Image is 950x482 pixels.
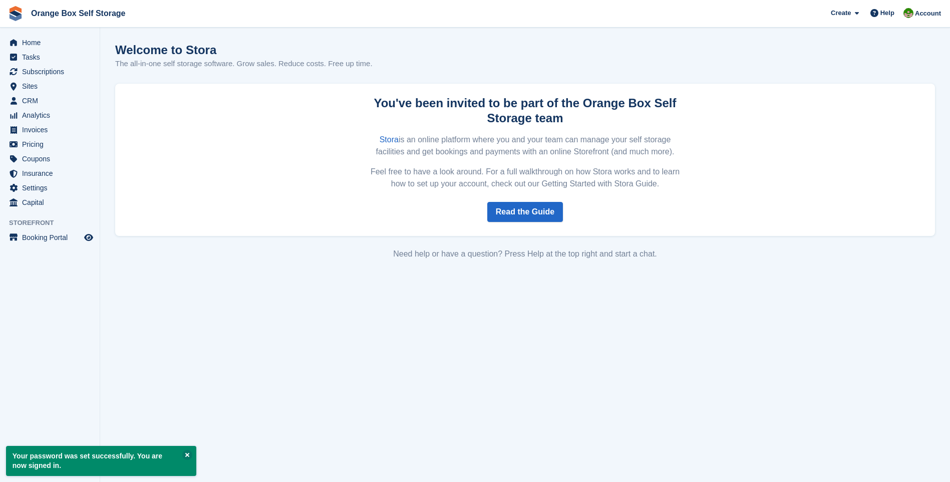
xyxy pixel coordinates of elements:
p: The all-in-one self storage software. Grow sales. Reduce costs. Free up time. [115,58,373,70]
span: Tasks [22,50,82,64]
p: Feel free to have a look around. For a full walkthrough on how Stora works and to learn how to se... [367,166,684,190]
img: Eric Smith [903,8,913,18]
span: Booking Portal [22,230,82,245]
img: stora-icon-8386f47178a22dfd0bd8f6a31ec36ba5ce8667c1dd55bd0f319d3a0aa187defe.svg [8,6,23,21]
a: menu [5,181,95,195]
span: Subscriptions [22,65,82,79]
span: Capital [22,195,82,209]
a: menu [5,50,95,64]
a: Read the Guide [487,202,563,222]
strong: You've been invited to be part of the Orange Box Self Storage team [374,96,676,125]
a: menu [5,230,95,245]
span: Storefront [9,218,100,228]
span: Pricing [22,137,82,151]
p: is an online platform where you and your team can manage your self storage facilities and get boo... [367,134,684,158]
div: Need help or have a question? Press Help at the top right and start a chat. [115,248,935,260]
span: CRM [22,94,82,108]
p: Your password was set successfully. You are now signed in. [6,446,196,476]
a: Orange Box Self Storage [27,5,130,22]
span: Home [22,36,82,50]
span: Insurance [22,166,82,180]
a: menu [5,123,95,137]
span: Analytics [22,108,82,122]
a: menu [5,166,95,180]
h1: Welcome to Stora [115,43,373,57]
a: menu [5,152,95,166]
a: menu [5,108,95,122]
a: menu [5,195,95,209]
span: Invoices [22,123,82,137]
span: Create [831,8,851,18]
span: Coupons [22,152,82,166]
a: menu [5,65,95,79]
a: menu [5,137,95,151]
span: Account [915,9,941,19]
span: Settings [22,181,82,195]
a: Stora [380,135,399,144]
span: Sites [22,79,82,93]
span: Help [880,8,894,18]
a: menu [5,94,95,108]
a: Preview store [83,231,95,244]
a: menu [5,36,95,50]
a: menu [5,79,95,93]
